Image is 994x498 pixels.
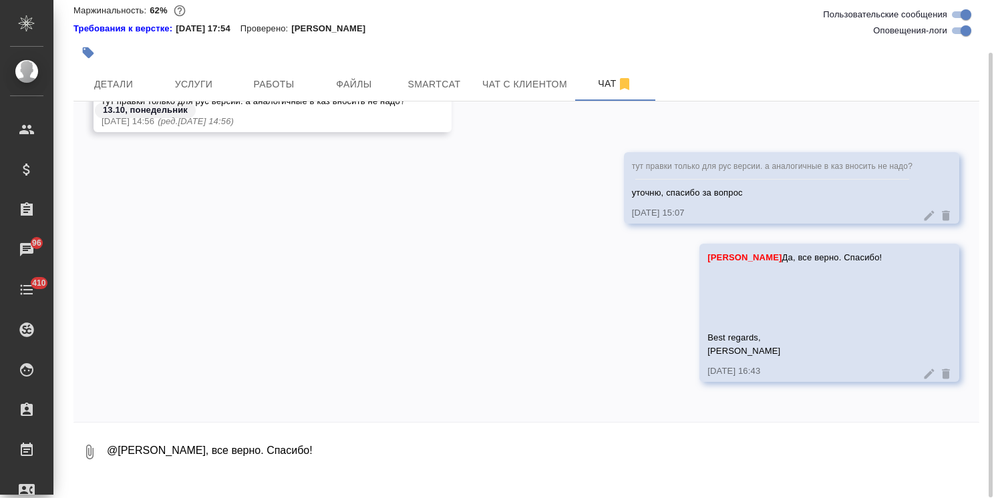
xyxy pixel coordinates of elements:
span: 410 [24,276,54,290]
span: [PERSON_NAME] [707,252,782,262]
span: Пользовательские сообщения [823,8,947,21]
a: 410 [3,273,50,306]
p: 13.10, понедельник [103,103,188,117]
span: Да, все верно. Спасибо! Best regards, [PERSON_NAME] [707,252,882,356]
p: [DATE] 17:54 [176,22,240,35]
div: [DATE] 15:07 [632,206,913,220]
div: Нажми, чтобы открыть папку с инструкцией [73,22,176,35]
div: [DATE] 16:43 [707,364,913,378]
span: уточню, спасибо за вопрос [632,188,743,198]
a: Требования к верстке: [73,22,176,35]
button: Добавить тэг [73,38,103,67]
span: 96 [24,236,49,250]
p: Проверено: [240,22,292,35]
p: [PERSON_NAME] [291,22,375,35]
a: 96 [3,233,50,266]
svg: Отписаться [617,76,633,92]
button: 5578.75 RUB; [171,2,188,19]
span: Чат с клиентом [482,76,567,93]
span: Smartcat [402,76,466,93]
span: Файлы [322,76,386,93]
p: Маржинальность: [73,5,150,15]
span: Оповещения-логи [873,24,947,37]
span: Услуги [162,76,226,93]
span: Детали [81,76,146,93]
p: 62% [150,5,170,15]
span: тут правки только для рус версии. а аналогичные в каз вносить не надо? [632,162,913,171]
span: Чат [583,75,647,92]
span: Работы [242,76,306,93]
